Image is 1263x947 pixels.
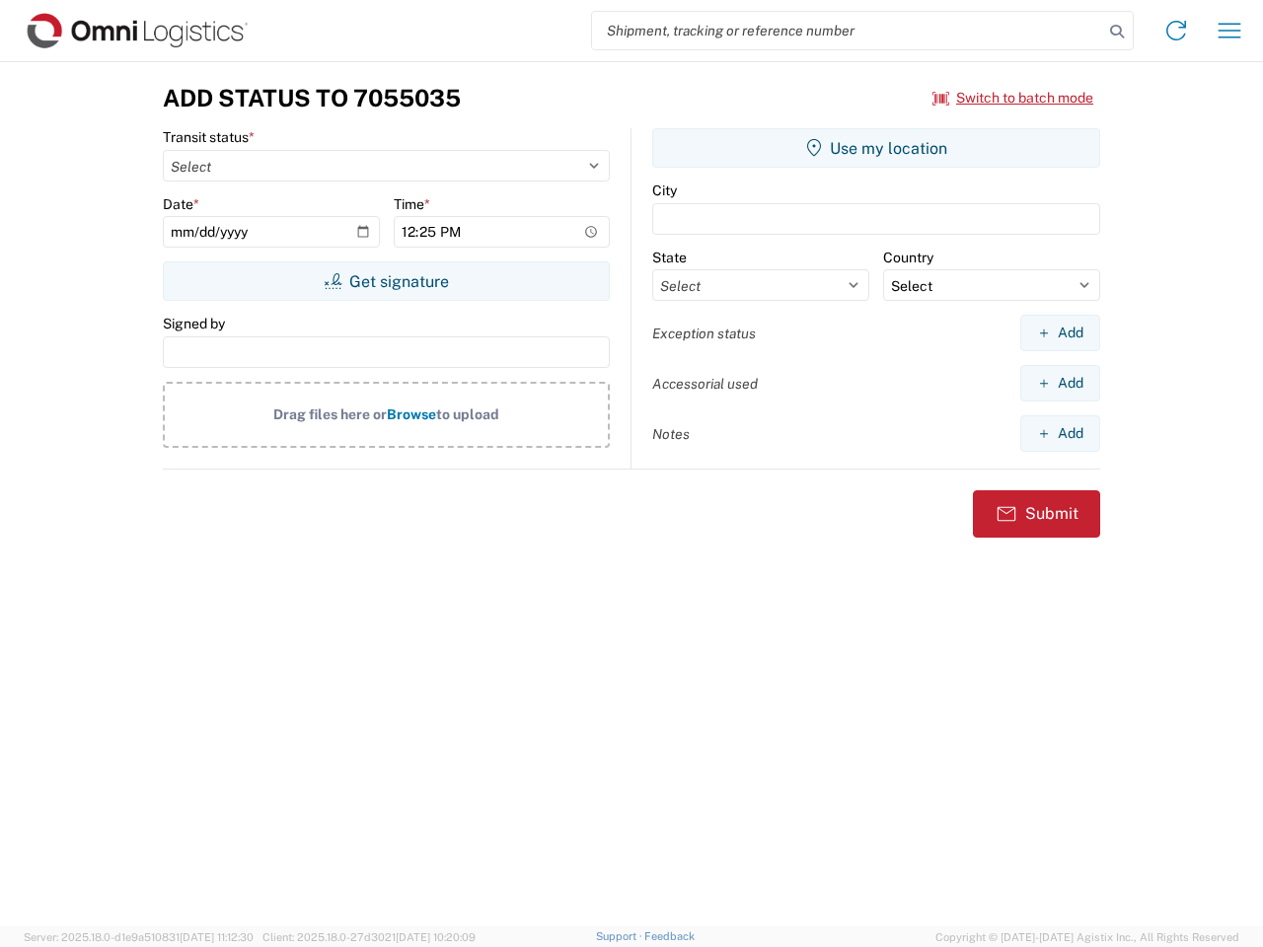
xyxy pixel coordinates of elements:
[592,12,1103,49] input: Shipment, tracking or reference number
[24,931,254,943] span: Server: 2025.18.0-d1e9a510831
[163,261,610,301] button: Get signature
[1020,365,1100,401] button: Add
[652,182,677,199] label: City
[436,406,499,422] span: to upload
[1020,315,1100,351] button: Add
[652,249,687,266] label: State
[973,490,1100,538] button: Submit
[652,375,758,393] label: Accessorial used
[596,930,645,942] a: Support
[396,931,476,943] span: [DATE] 10:20:09
[163,128,255,146] label: Transit status
[1020,415,1100,452] button: Add
[387,406,436,422] span: Browse
[262,931,476,943] span: Client: 2025.18.0-27d3021
[394,195,430,213] label: Time
[652,425,690,443] label: Notes
[652,325,756,342] label: Exception status
[163,195,199,213] label: Date
[644,930,695,942] a: Feedback
[652,128,1100,168] button: Use my location
[883,249,933,266] label: Country
[163,84,461,112] h3: Add Status to 7055035
[273,406,387,422] span: Drag files here or
[935,928,1239,946] span: Copyright © [DATE]-[DATE] Agistix Inc., All Rights Reserved
[163,315,225,332] label: Signed by
[180,931,254,943] span: [DATE] 11:12:30
[932,82,1093,114] button: Switch to batch mode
